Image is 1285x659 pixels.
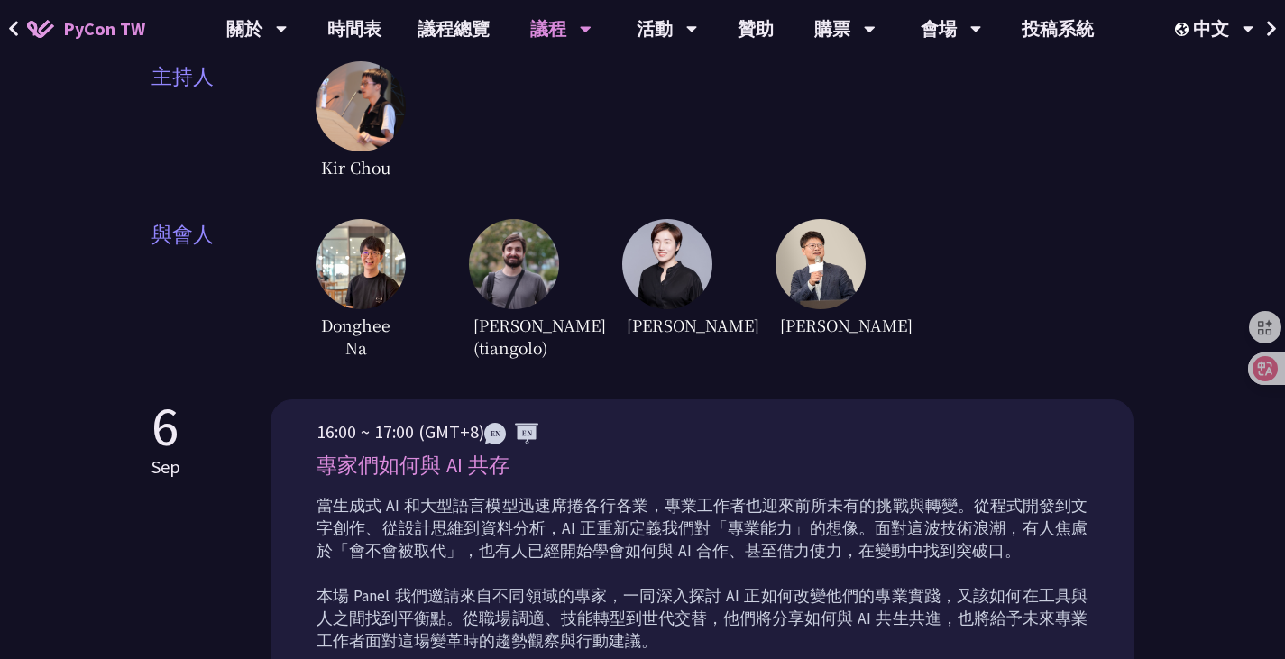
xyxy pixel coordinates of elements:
[63,15,145,42] span: PyCon TW
[316,219,406,309] img: DongheeNa.093fe47.jpeg
[469,309,550,363] span: [PERSON_NAME] (tiangolo)
[316,61,406,151] img: Kir Chou
[776,309,857,341] span: [PERSON_NAME]
[317,418,1088,445] p: 16:00 ~ 17:00 (GMT+8)
[151,399,180,453] p: 6
[316,151,397,183] span: Kir Chou
[27,20,54,38] img: Home icon of PyCon TW 2025
[622,219,712,309] img: TicaLin.61491bf.png
[316,309,397,363] span: Donghee Na
[622,309,703,341] span: [PERSON_NAME]
[9,6,163,51] a: PyCon TW
[317,450,1088,481] p: 專家們如何與 AI 共存
[151,219,316,363] span: 與會人
[151,61,316,183] span: 主持人
[484,423,538,444] img: ENEN.5a408d1.svg
[151,453,180,481] p: Sep
[1175,23,1193,36] img: Locale Icon
[776,219,866,309] img: YCChen.e5e7a43.jpg
[469,219,559,309] img: Sebasti%C3%A1nRam%C3%ADrez.1365658.jpeg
